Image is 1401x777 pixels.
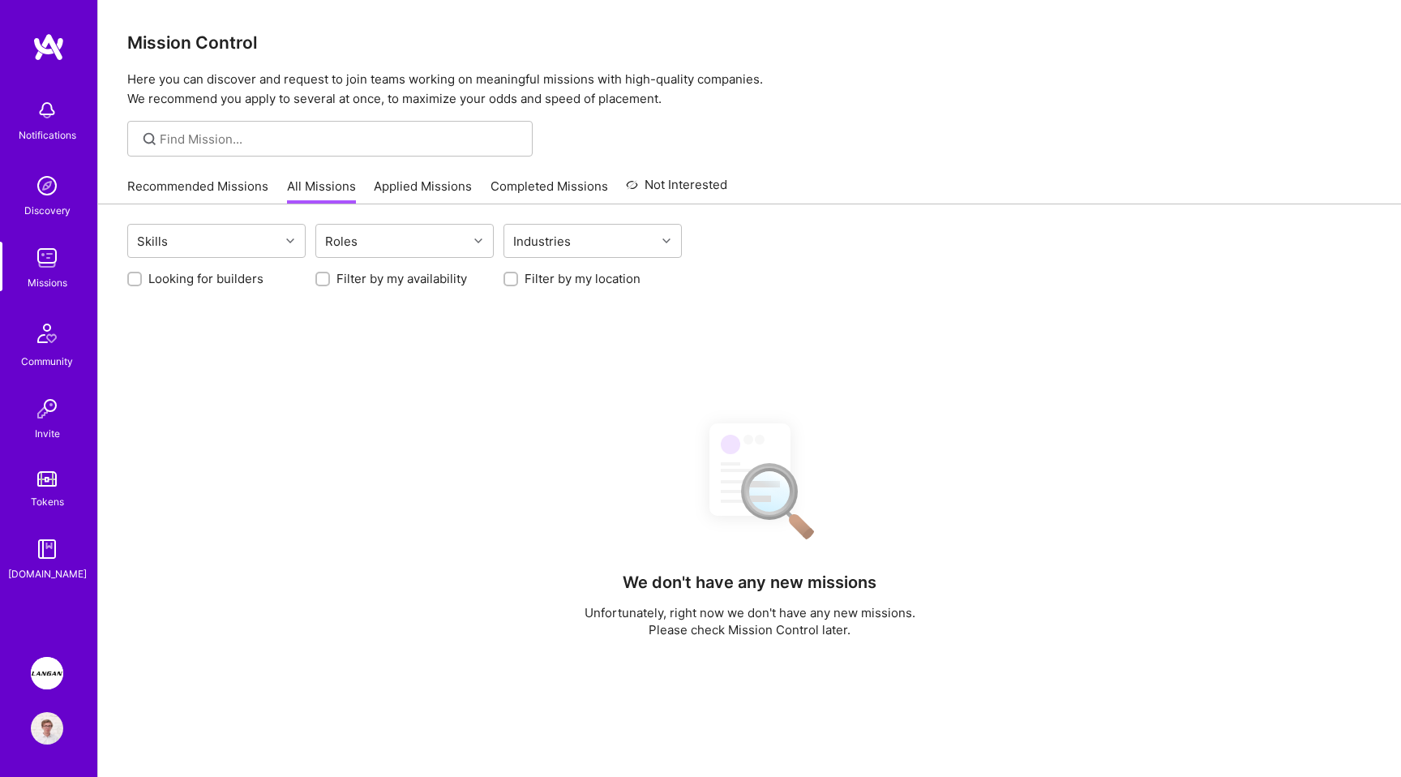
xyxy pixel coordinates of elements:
[133,230,172,253] div: Skills
[286,237,294,245] i: icon Chevron
[32,32,65,62] img: logo
[28,314,66,353] img: Community
[127,70,1372,109] p: Here you can discover and request to join teams working on meaningful missions with high-quality ...
[662,237,671,245] i: icon Chevron
[623,573,876,592] h4: We don't have any new missions
[140,130,159,148] i: icon SearchGrey
[19,127,76,144] div: Notifications
[37,471,57,487] img: tokens
[31,170,63,202] img: discovery
[287,178,356,204] a: All Missions
[31,242,63,274] img: teamwork
[474,237,482,245] i: icon Chevron
[148,270,263,287] label: Looking for builders
[681,409,819,551] img: No Results
[24,202,71,219] div: Discovery
[31,393,63,425] img: Invite
[35,425,60,442] div: Invite
[336,270,467,287] label: Filter by my availability
[31,533,63,565] img: guide book
[28,274,67,291] div: Missions
[127,32,1372,53] h3: Mission Control
[27,657,67,689] a: Langan: AI-Copilot for Environmental Site Assessment
[31,657,63,689] img: Langan: AI-Copilot for Environmental Site Assessment
[585,604,915,621] p: Unfortunately, right now we don't have any new missions.
[525,270,641,287] label: Filter by my location
[21,353,73,370] div: Community
[31,493,64,510] div: Tokens
[27,712,67,745] a: User Avatar
[509,230,575,253] div: Industries
[127,178,268,204] a: Recommended Missions
[8,565,87,582] div: [DOMAIN_NAME]
[321,230,362,253] div: Roles
[374,178,472,204] a: Applied Missions
[160,131,521,148] input: Find Mission...
[626,175,727,204] a: Not Interested
[31,94,63,127] img: bell
[31,712,63,745] img: User Avatar
[585,621,915,638] p: Please check Mission Control later.
[491,178,608,204] a: Completed Missions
